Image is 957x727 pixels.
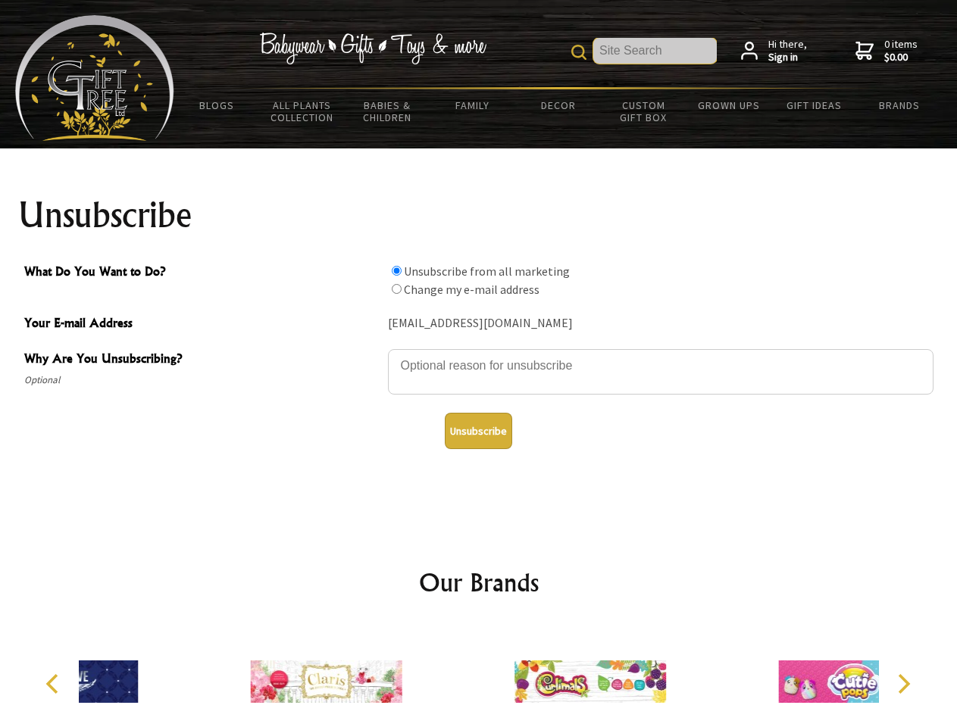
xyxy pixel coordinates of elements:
[260,89,346,133] a: All Plants Collection
[15,15,174,141] img: Babyware - Gifts - Toys and more...
[38,667,71,700] button: Previous
[24,314,380,335] span: Your E-mail Address
[593,38,717,64] input: Site Search
[388,349,934,395] textarea: Why Are You Unsubscribing?
[392,284,402,294] input: What Do You Want to Do?
[404,264,570,279] label: Unsubscribe from all marketing
[430,89,516,121] a: Family
[601,89,686,133] a: Custom Gift Box
[24,349,380,371] span: Why Are You Unsubscribing?
[571,45,586,60] img: product search
[855,38,918,64] a: 0 items$0.00
[18,197,940,233] h1: Unsubscribe
[404,282,539,297] label: Change my e-mail address
[24,371,380,389] span: Optional
[345,89,430,133] a: Babies & Children
[392,266,402,276] input: What Do You Want to Do?
[884,37,918,64] span: 0 items
[388,312,934,335] div: [EMAIL_ADDRESS][DOMAIN_NAME]
[174,89,260,121] a: BLOGS
[771,89,857,121] a: Gift Ideas
[887,667,920,700] button: Next
[515,89,601,121] a: Decor
[768,38,807,64] span: Hi there,
[768,51,807,64] strong: Sign in
[686,89,771,121] a: Grown Ups
[259,33,486,64] img: Babywear - Gifts - Toys & more
[741,38,807,64] a: Hi there,Sign in
[445,413,512,449] button: Unsubscribe
[24,262,380,284] span: What Do You Want to Do?
[30,564,927,601] h2: Our Brands
[884,51,918,64] strong: $0.00
[857,89,943,121] a: Brands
